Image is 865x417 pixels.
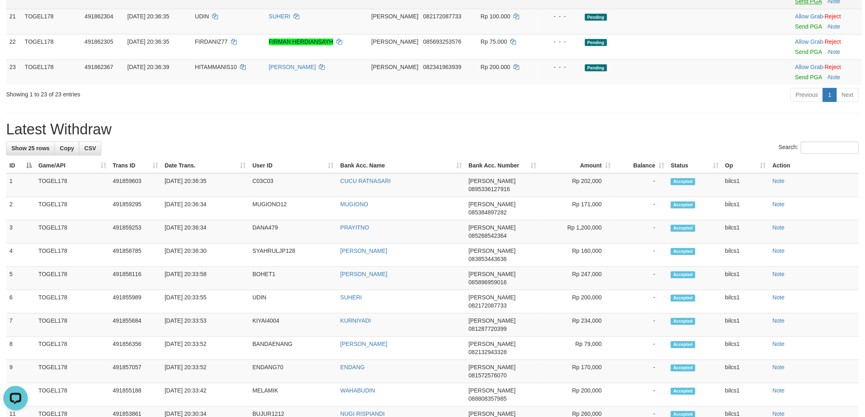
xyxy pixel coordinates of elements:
span: Copy 0895336127916 to clipboard [468,186,510,192]
a: WAHABUDIN [341,387,375,394]
a: Note [773,248,785,254]
span: Copy 081572576070 to clipboard [468,372,506,379]
td: Rp 160,000 [540,243,614,267]
td: [DATE] 20:36:35 [161,173,249,197]
td: 491855989 [110,290,161,313]
a: Note [828,74,840,80]
td: - [614,360,668,383]
a: Allow Grab [795,13,823,20]
span: Accepted [671,178,695,185]
span: [PERSON_NAME] [468,387,515,394]
a: Reject [825,38,841,45]
a: CUCU RATNASARI [341,178,391,184]
span: Copy 085693253576 to clipboard [423,38,461,45]
td: TOGEL178 [35,313,110,337]
span: Pending [585,13,607,20]
span: · [795,13,825,20]
a: Previous [791,88,823,102]
a: Reject [825,13,841,20]
td: 491859295 [110,197,161,220]
span: UDIN [195,13,209,20]
a: FIRMAN HERDIANSAYH [269,38,334,45]
td: 6 [6,290,35,313]
a: Next [836,88,859,102]
td: bilcs1 [722,337,769,360]
td: TOGEL178 [35,243,110,267]
span: [PERSON_NAME] [372,38,419,45]
a: Reject [825,64,841,70]
td: - [614,290,668,313]
span: Accepted [671,201,695,208]
span: [PERSON_NAME] [468,341,515,347]
span: Copy 082172087733 to clipboard [468,302,506,309]
a: [PERSON_NAME] [341,248,388,254]
td: MUGIONO12 [249,197,337,220]
td: TOGEL178 [35,220,110,243]
span: Accepted [671,271,695,278]
span: Copy 083853443636 to clipboard [468,256,506,262]
a: ENDANG [341,364,365,370]
a: Send PGA [795,49,822,55]
td: Rp 1,200,000 [540,220,614,243]
td: [DATE] 20:36:34 [161,220,249,243]
a: Note [773,341,785,347]
span: [DATE] 20:36:39 [128,64,169,70]
th: Amount: activate to sort column ascending [540,158,614,173]
span: FIRDANIZ77 [195,38,228,45]
td: TOGEL178 [35,197,110,220]
span: [DATE] 20:36:35 [128,38,169,45]
span: Copy 085896959016 to clipboard [468,279,506,285]
th: Date Trans.: activate to sort column ascending [161,158,249,173]
a: Note [773,201,785,207]
span: · [795,38,825,45]
td: [DATE] 20:36:30 [161,243,249,267]
td: - [614,383,668,406]
td: TOGEL178 [35,360,110,383]
span: [PERSON_NAME] [468,248,515,254]
th: Op: activate to sort column ascending [722,158,769,173]
td: [DATE] 20:33:52 [161,360,249,383]
a: Note [828,23,840,30]
span: Accepted [671,388,695,395]
th: Action [769,158,859,173]
span: Copy 081287720399 to clipboard [468,326,506,332]
td: 5 [6,267,35,290]
td: Rp 200,000 [540,383,614,406]
td: bilcs1 [722,360,769,383]
td: bilcs1 [722,383,769,406]
span: [PERSON_NAME] [468,410,515,417]
a: SUHERI [269,13,291,20]
td: 21 [6,9,22,34]
a: CSV [79,141,101,155]
td: TOGEL178 [35,383,110,406]
span: Copy 085384897282 to clipboard [468,209,506,216]
span: Copy 082172087733 to clipboard [423,13,461,20]
span: [PERSON_NAME] [468,224,515,231]
td: Rp 234,000 [540,313,614,337]
input: Search: [801,141,859,154]
span: HITAMMANIS10 [195,64,237,70]
div: Showing 1 to 23 of 23 entries [6,87,354,98]
td: 9 [6,360,35,383]
a: KURNIYADI [341,317,371,324]
td: bilcs1 [722,243,769,267]
td: 3 [6,220,35,243]
td: bilcs1 [722,290,769,313]
td: Rp 247,000 [540,267,614,290]
span: Accepted [671,341,695,348]
span: Copy 088808357985 to clipboard [468,395,506,402]
div: - - - [540,38,578,46]
a: Show 25 rows [6,141,55,155]
a: Allow Grab [795,38,823,45]
a: MUGIONO [341,201,368,207]
td: 491858785 [110,243,161,267]
a: SUHERI [341,294,362,301]
td: 491857057 [110,360,161,383]
td: - [614,243,668,267]
td: SYAHRULJP128 [249,243,337,267]
span: 491862304 [85,13,113,20]
td: Rp 170,000 [540,360,614,383]
span: [PERSON_NAME] [468,271,515,277]
td: 491856356 [110,337,161,360]
td: TOGEL178 [22,34,81,59]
